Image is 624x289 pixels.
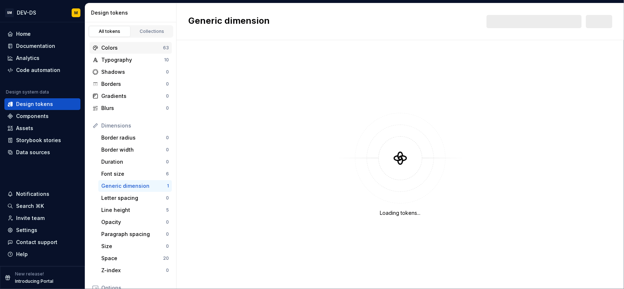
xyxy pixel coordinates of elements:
[166,69,169,75] div: 0
[166,105,169,111] div: 0
[101,218,166,226] div: Opacity
[166,147,169,153] div: 0
[16,125,33,132] div: Assets
[166,159,169,165] div: 0
[166,171,169,177] div: 6
[4,52,80,64] a: Analytics
[4,122,80,134] a: Assets
[98,240,172,252] a: Size0
[90,54,172,66] a: Typography10
[163,255,169,261] div: 20
[90,78,172,90] a: Borders0
[101,231,166,238] div: Paragraph spacing
[16,113,49,120] div: Components
[4,134,80,146] a: Storybook stories
[166,219,169,225] div: 0
[98,252,172,264] a: Space20
[166,81,169,87] div: 0
[166,267,169,273] div: 0
[15,278,53,284] p: Introducing Portal
[166,243,169,249] div: 0
[16,66,60,74] div: Code automation
[98,192,172,204] a: Letter spacing0
[16,149,50,156] div: Data sources
[101,206,166,214] div: Line height
[101,243,166,250] div: Size
[164,57,169,63] div: 10
[4,98,80,110] a: Design tokens
[101,122,169,129] div: Dimensions
[16,227,37,234] div: Settings
[4,110,80,122] a: Components
[98,180,172,192] a: Generic dimension1
[166,195,169,201] div: 0
[90,66,172,78] a: Shadows0
[98,168,172,180] a: Font size6
[101,80,166,88] div: Borders
[4,147,80,158] a: Data sources
[91,28,128,34] div: All tokens
[16,54,39,62] div: Analytics
[16,239,57,246] div: Contact support
[91,9,173,16] div: Design tokens
[16,42,55,50] div: Documentation
[4,64,80,76] a: Code automation
[101,146,166,153] div: Border width
[4,212,80,224] a: Invite team
[98,204,172,216] a: Line height5
[163,45,169,51] div: 63
[101,68,166,76] div: Shadows
[166,207,169,213] div: 5
[98,132,172,144] a: Border radius0
[4,200,80,212] button: Search ⌘K
[101,92,166,100] div: Gradients
[166,93,169,99] div: 0
[16,190,49,198] div: Notifications
[4,248,80,260] button: Help
[98,144,172,156] a: Border width0
[16,251,28,258] div: Help
[16,100,53,108] div: Design tokens
[6,89,49,95] div: Design system data
[101,44,163,52] div: Colors
[101,170,166,178] div: Font size
[5,8,14,17] div: SM
[1,5,83,20] button: SMDEV-DSM
[98,228,172,240] a: Paragraph spacing0
[166,135,169,141] div: 0
[16,30,31,38] div: Home
[101,104,166,112] div: Blurs
[4,28,80,40] a: Home
[90,90,172,102] a: Gradients0
[90,42,172,54] a: Colors63
[167,183,169,189] div: 1
[4,236,80,248] button: Contact support
[101,56,164,64] div: Typography
[98,216,172,228] a: Opacity0
[101,194,166,202] div: Letter spacing
[17,9,36,16] div: DEV-DS
[15,271,44,277] p: New release!
[101,134,166,141] div: Border radius
[98,156,172,168] a: Duration0
[134,28,170,34] div: Collections
[4,188,80,200] button: Notifications
[74,10,78,16] div: M
[380,209,421,217] div: Loading tokens...
[166,231,169,237] div: 0
[4,40,80,52] a: Documentation
[4,224,80,236] a: Settings
[16,202,44,210] div: Search ⌘K
[16,214,45,222] div: Invite team
[101,267,166,274] div: Z-index
[101,158,166,166] div: Duration
[101,255,163,262] div: Space
[16,137,61,144] div: Storybook stories
[98,265,172,276] a: Z-index0
[90,102,172,114] a: Blurs0
[101,182,167,190] div: Generic dimension
[188,15,270,28] h2: Generic dimension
